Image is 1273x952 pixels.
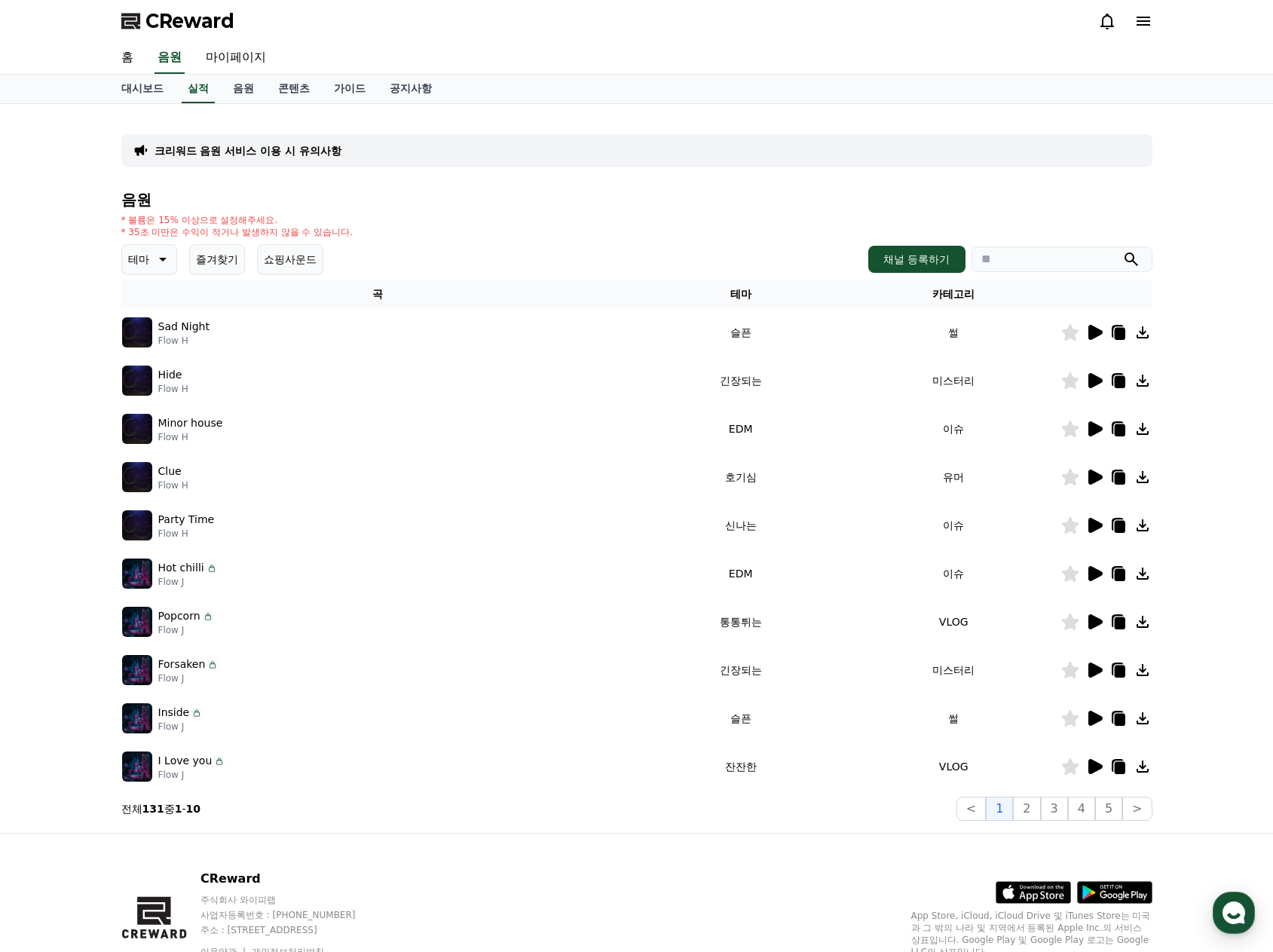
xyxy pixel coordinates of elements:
[5,478,99,516] a: 홈
[200,909,384,921] p: 사업자등록번호 : [PHONE_NUMBER]
[200,894,384,906] p: 주식회사 와이피랩
[158,528,215,540] p: Flow H
[200,924,384,936] p: 주소 : [STREET_ADDRESS]
[109,42,145,74] a: 홈
[158,431,223,443] p: Flow H
[121,244,177,274] button: 테마
[257,244,323,274] button: 쇼핑사운드
[956,797,986,821] button: <
[378,75,444,103] a: 공지사항
[634,357,847,405] td: 긴장되는
[634,501,847,549] td: 신나는
[847,357,1060,405] td: 미스터리
[158,512,215,528] p: Party Time
[175,803,182,815] strong: 1
[1122,797,1152,821] button: >
[155,143,341,158] a: 크리워드 음원 서비스 이용 시 유의사항
[121,191,1152,208] h4: 음원
[122,366,152,396] img: music
[1095,797,1122,821] button: 5
[634,694,847,742] td: 슬픈
[158,383,188,395] p: Flow H
[158,657,206,672] p: Forsaken
[1041,797,1068,821] button: 3
[986,797,1013,821] button: 1
[634,453,847,501] td: 호기심
[122,317,152,347] img: music
[634,549,847,598] td: EDM
[847,549,1060,598] td: 이슈
[158,479,188,491] p: Flow H
[121,226,353,238] p: * 35초 미만은 수익이 적거나 발생하지 않을 수 있습니다.
[142,803,164,815] strong: 131
[634,405,847,453] td: EDM
[847,742,1060,791] td: VLOG
[186,803,200,815] strong: 10
[158,335,210,347] p: Flow H
[121,214,353,226] p: * 볼륨은 15% 이상으로 설정해주세요.
[158,721,203,733] p: Flow J
[868,246,965,273] button: 채널 등록하기
[847,308,1060,357] td: 썰
[847,501,1060,549] td: 이슈
[122,703,152,733] img: music
[122,510,152,540] img: music
[158,415,223,431] p: Minor house
[182,75,215,103] a: 실적
[122,559,152,589] img: music
[121,9,234,33] a: CReward
[158,576,218,588] p: Flow J
[194,478,289,516] a: 설정
[634,646,847,694] td: 긴장되는
[847,405,1060,453] td: 이슈
[221,75,266,103] a: 음원
[158,319,210,335] p: Sad Night
[138,501,156,513] span: 대화
[158,753,213,769] p: I Love you
[847,280,1060,308] th: 카테고리
[847,646,1060,694] td: 미스터리
[158,464,182,479] p: Clue
[847,453,1060,501] td: 유머
[1068,797,1095,821] button: 4
[194,42,278,74] a: 마이페이지
[158,624,214,636] p: Flow J
[122,655,152,685] img: music
[189,244,245,274] button: 즐겨찾기
[847,694,1060,742] td: 썰
[233,500,251,513] span: 설정
[634,598,847,646] td: 통통튀는
[145,9,234,33] span: CReward
[109,75,176,103] a: 대시보드
[99,478,194,516] a: 대화
[122,414,152,444] img: music
[266,75,322,103] a: 콘텐츠
[200,870,384,888] p: CReward
[122,607,152,637] img: music
[1013,797,1040,821] button: 2
[122,751,152,782] img: music
[322,75,378,103] a: 가이드
[122,462,152,492] img: music
[158,560,204,576] p: Hot chilli
[634,308,847,357] td: 슬픈
[158,769,226,781] p: Flow J
[121,280,635,308] th: 곡
[634,280,847,308] th: 테마
[634,742,847,791] td: 잔잔한
[158,705,190,721] p: Inside
[121,801,201,816] p: 전체 중 -
[47,500,57,513] span: 홈
[158,367,182,383] p: Hide
[847,598,1060,646] td: VLOG
[128,249,149,270] p: 테마
[158,672,219,684] p: Flow J
[155,42,185,74] a: 음원
[158,608,200,624] p: Popcorn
